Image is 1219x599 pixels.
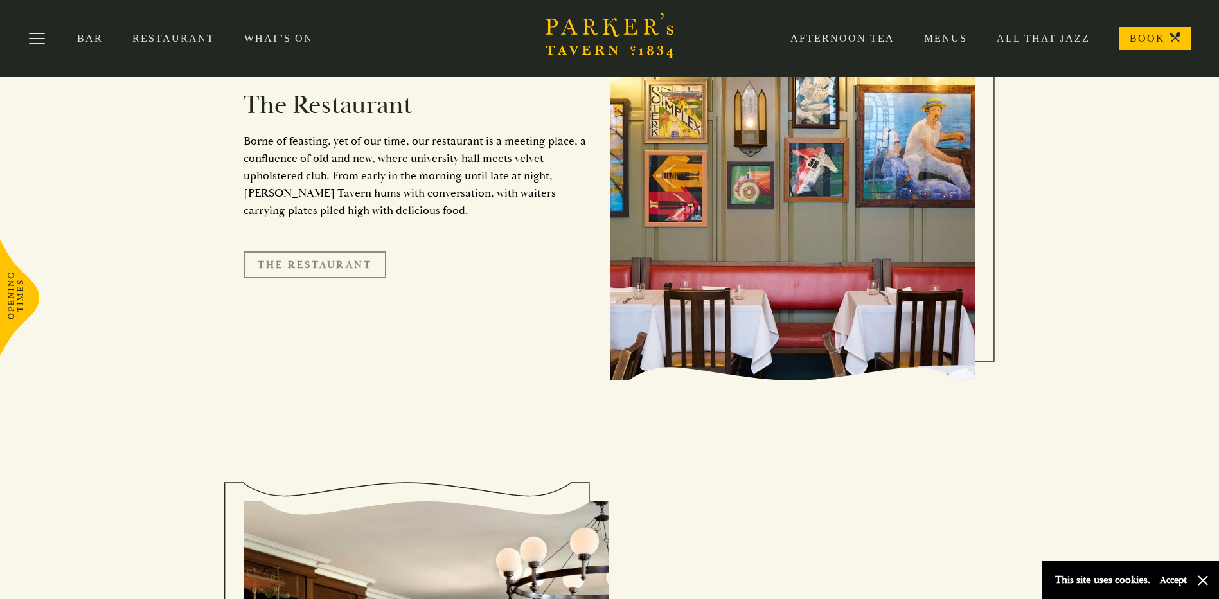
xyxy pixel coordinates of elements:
[1197,574,1209,587] button: Close and accept
[244,251,386,278] a: The Restaurant
[1055,571,1150,589] p: This site uses cookies.
[1160,574,1187,586] button: Accept
[244,90,591,121] h2: The Restaurant
[244,132,591,219] p: Borne of feasting, yet of our time, our restaurant is a meeting place, a confluence of old and ne...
